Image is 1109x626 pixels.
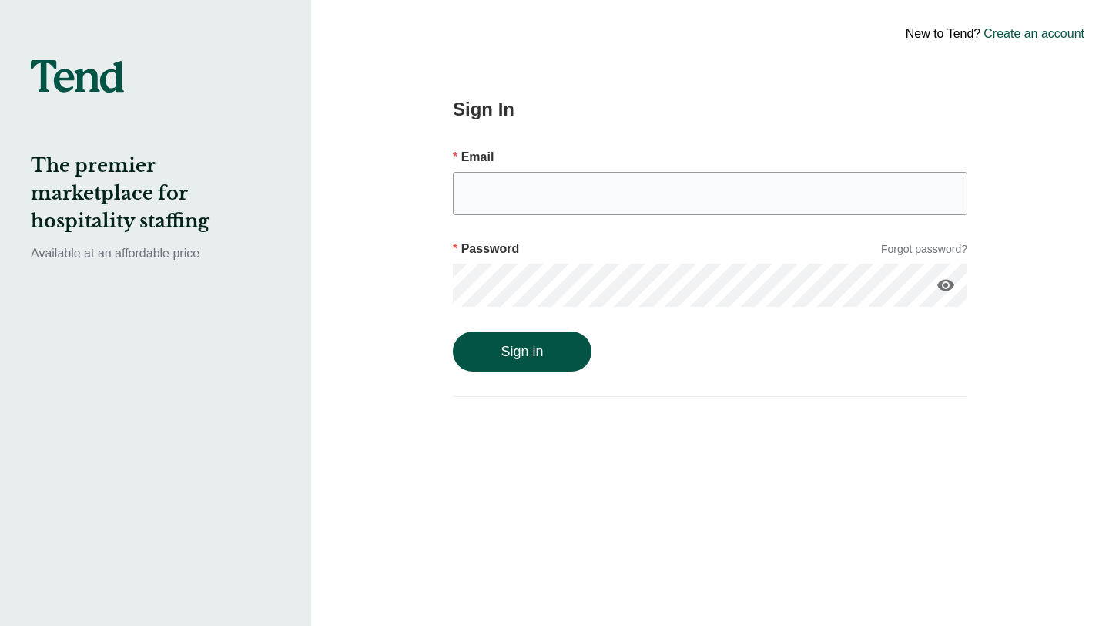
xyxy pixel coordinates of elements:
[453,240,519,258] p: Password
[453,332,591,372] button: Sign in
[453,148,967,167] p: Email
[881,241,967,257] a: Forgot password?
[31,152,280,235] h2: The premier marketplace for hospitality staffing
[453,96,967,123] h2: Sign In
[983,25,1084,43] a: Create an account
[31,244,280,263] p: Available at an affordable price
[31,60,124,93] img: tend-logo
[936,276,955,294] i: visibility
